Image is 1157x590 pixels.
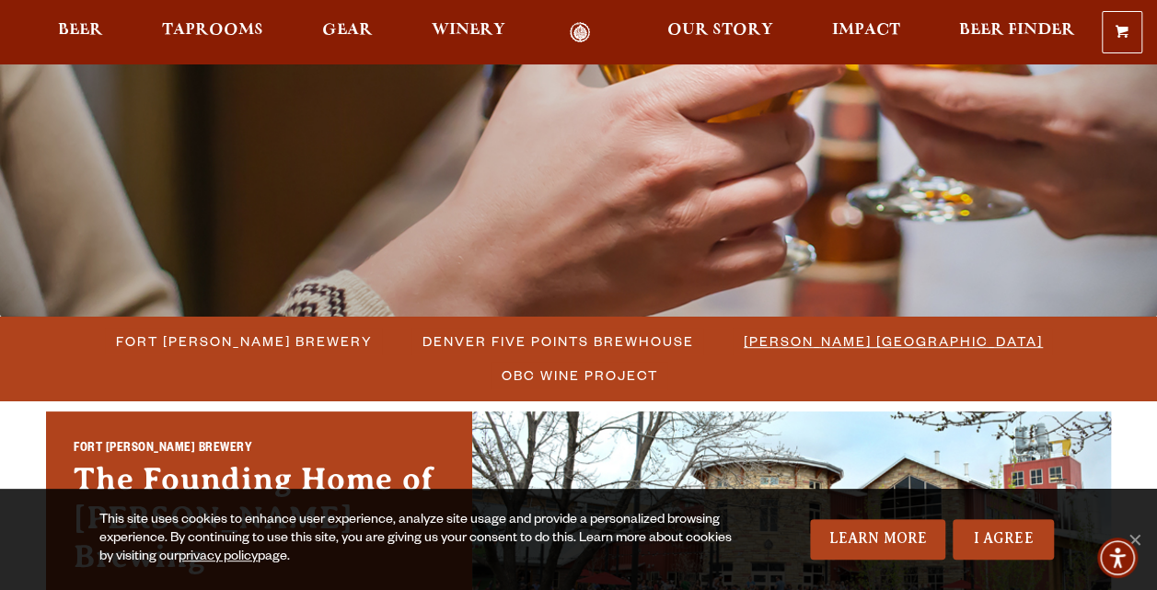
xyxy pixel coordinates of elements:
span: [PERSON_NAME] [GEOGRAPHIC_DATA] [744,328,1043,354]
a: Beer Finder [947,22,1087,43]
h2: Fort [PERSON_NAME] Brewery [74,440,445,461]
a: OBC Wine Project [491,362,667,388]
a: Taprooms [150,22,275,43]
h3: The Founding Home of [PERSON_NAME] Brewing [74,460,445,585]
div: This site uses cookies to enhance user experience, analyze site usage and provide a personalized ... [99,512,738,567]
span: Denver Five Points Brewhouse [422,328,694,354]
a: Our Story [655,22,785,43]
span: Impact [832,23,900,38]
span: Taprooms [162,23,263,38]
a: privacy policy [179,550,258,565]
span: Gear [322,23,373,38]
a: Winery [420,22,517,43]
a: Beer [46,22,115,43]
span: OBC Wine Project [502,362,658,388]
a: [PERSON_NAME] [GEOGRAPHIC_DATA] [733,328,1052,354]
span: Beer [58,23,103,38]
a: Odell Home [546,22,615,43]
span: Winery [432,23,505,38]
a: Denver Five Points Brewhouse [411,328,703,354]
a: Learn More [810,519,945,560]
span: Fort [PERSON_NAME] Brewery [116,328,373,354]
div: Accessibility Menu [1097,538,1138,578]
a: Fort [PERSON_NAME] Brewery [105,328,382,354]
a: Impact [820,22,912,43]
span: Our Story [667,23,773,38]
a: I Agree [953,519,1054,560]
span: Beer Finder [959,23,1075,38]
a: Gear [310,22,385,43]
